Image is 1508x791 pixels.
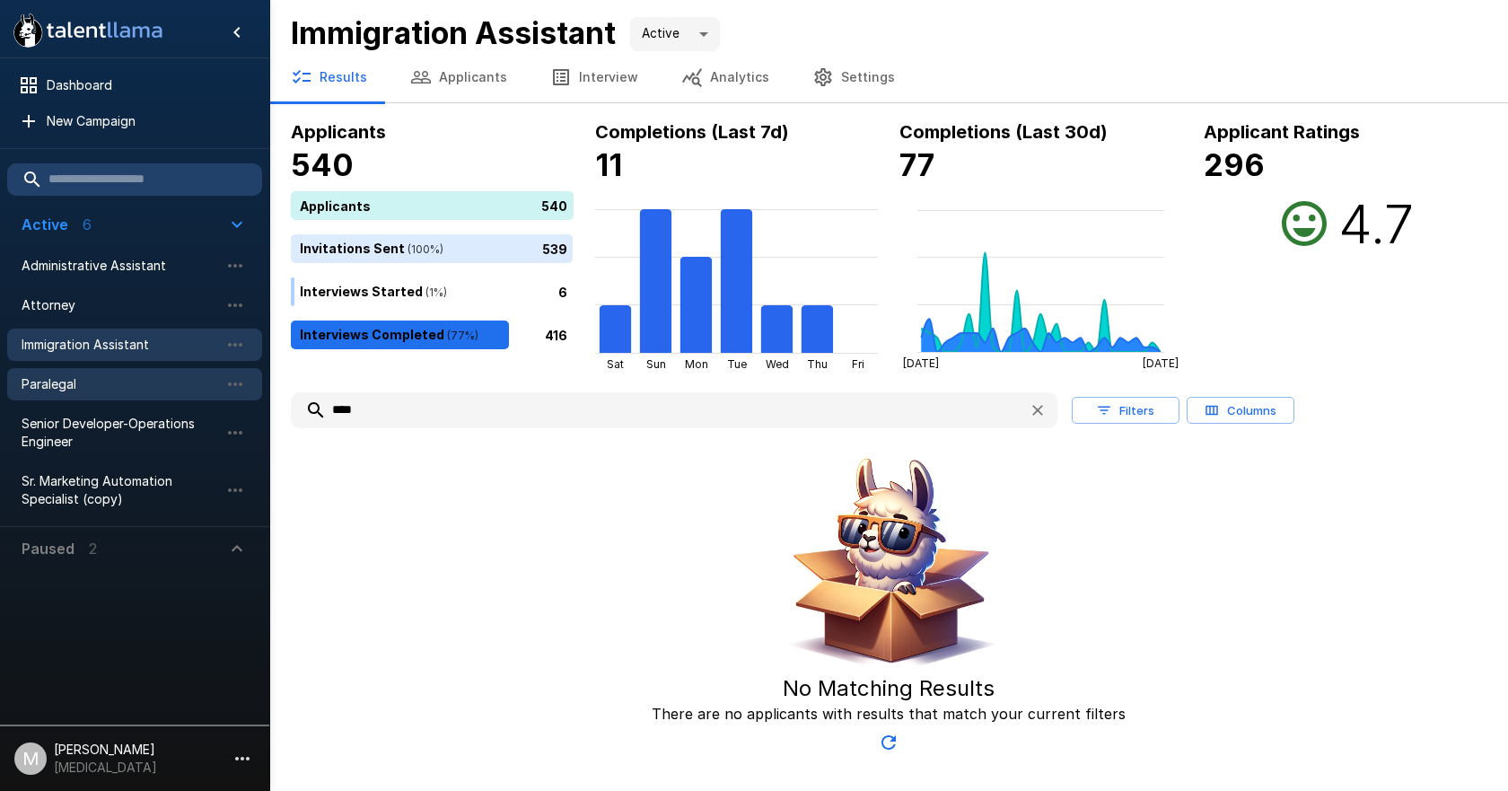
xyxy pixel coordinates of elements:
[791,52,916,102] button: Settings
[871,725,907,760] button: Updated Today - 8:59 AM
[783,674,995,703] h5: No Matching Results
[1204,146,1265,183] b: 296
[1204,121,1360,143] b: Applicant Ratings
[652,703,1126,725] p: There are no applicants with results that match your current filters
[291,14,616,51] b: Immigration Assistant
[291,121,386,143] b: Applicants
[1072,397,1179,425] button: Filters
[291,146,354,183] b: 540
[595,121,789,143] b: Completions (Last 7d)
[595,146,622,183] b: 11
[545,325,567,344] p: 416
[558,282,567,301] p: 6
[903,356,939,370] tspan: [DATE]
[807,357,828,371] tspan: Thu
[899,121,1108,143] b: Completions (Last 30d)
[646,357,666,371] tspan: Sun
[389,52,529,102] button: Applicants
[607,357,624,371] tspan: Sat
[899,146,934,183] b: 77
[542,239,567,258] p: 539
[766,357,789,371] tspan: Wed
[1143,356,1179,370] tspan: [DATE]
[660,52,791,102] button: Analytics
[269,52,389,102] button: Results
[630,17,720,51] div: Active
[529,52,660,102] button: Interview
[1187,397,1294,425] button: Columns
[685,357,708,371] tspan: Mon
[852,357,864,371] tspan: Fri
[541,196,567,215] p: 540
[776,450,1001,674] img: Animated document
[727,357,747,371] tspan: Tue
[1338,191,1414,256] h2: 4.7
